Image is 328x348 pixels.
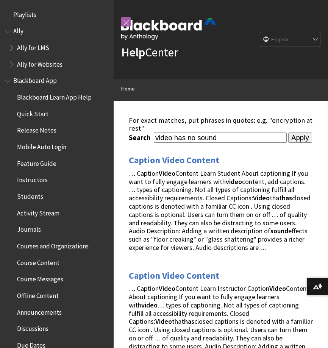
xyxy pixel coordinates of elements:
a: Home [121,84,135,94]
strong: Video [159,169,175,178]
span: Feature Guide [17,157,56,167]
span: Ally for LMS [17,41,49,51]
div: For exact matches, put phrases in quotes: e.g. "encryption at rest" [129,116,313,133]
span: Journals [17,223,41,234]
span: Courses and Organizations [17,240,89,250]
nav: Book outline for Playlists [5,8,109,21]
img: Blackboard by Anthology [121,18,216,40]
span: Discussions [17,322,48,332]
strong: sound [270,226,288,235]
span: Blackboard App [13,75,57,85]
select: Site Language Selector [260,32,321,47]
strong: Help [121,45,145,60]
span: Students [17,190,43,200]
span: Instructors [17,174,48,184]
strong: Video [269,284,286,293]
span: Ally for Websites [17,58,62,68]
a: HelpCenter [121,45,178,60]
strong: Video [155,317,172,326]
span: Release Notes [17,124,56,134]
nav: Book outline for Anthology Ally Help [5,25,109,71]
span: Playlists [13,8,36,19]
strong: video [226,177,242,186]
strong: Video [253,194,270,202]
strong: Video [159,284,175,293]
span: … Caption Content Learn Student About captioning If you want to fully engage learners with conten... [129,169,311,252]
strong: has [184,317,194,326]
span: Offline Content [17,289,59,300]
strong: video [141,301,158,309]
span: Quick Start [17,108,48,118]
span: Course Content [17,256,59,267]
label: Search [129,133,152,142]
span: Activity Stream [17,207,59,217]
a: Caption Video Content [129,270,219,282]
input: Apply [288,133,312,143]
span: Announcements [17,306,62,316]
span: Course Messages [17,273,63,283]
span: Mobile Auto Login [17,140,66,151]
a: Caption Video Content [129,154,219,166]
span: Blackboard Learn App Help [17,91,92,101]
span: Ally [13,25,23,35]
strong: has [282,194,292,202]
